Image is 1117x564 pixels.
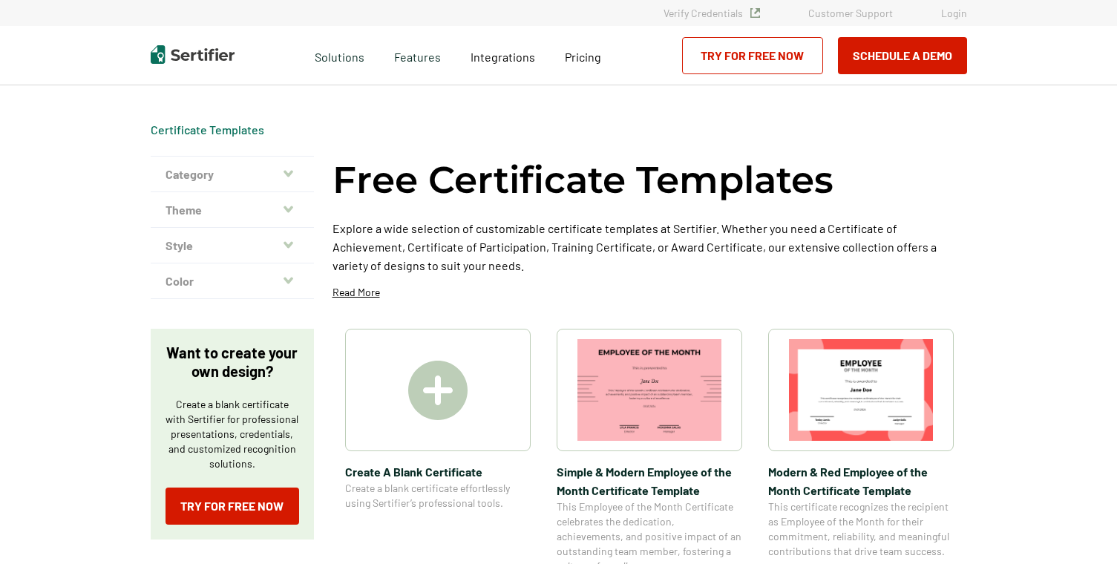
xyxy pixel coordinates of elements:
a: Customer Support [808,7,893,19]
img: Verified [750,8,760,18]
span: Pricing [565,50,601,64]
button: Theme [151,192,314,228]
img: Simple & Modern Employee of the Month Certificate Template [577,339,721,441]
a: Certificate Templates [151,122,264,137]
p: Want to create your own design? [166,344,299,381]
span: Simple & Modern Employee of the Month Certificate Template [557,462,742,499]
button: Category [151,157,314,192]
a: Try for Free Now [166,488,299,525]
span: Create a blank certificate effortlessly using Sertifier’s professional tools. [345,481,531,511]
span: This certificate recognizes the recipient as Employee of the Month for their commitment, reliabil... [768,499,954,559]
a: Try for Free Now [682,37,823,74]
img: Create A Blank Certificate [408,361,468,420]
div: Breadcrumb [151,122,264,137]
p: Create a blank certificate with Sertifier for professional presentations, credentials, and custom... [166,397,299,471]
a: Verify Credentials [664,7,760,19]
a: Pricing [565,46,601,65]
p: Explore a wide selection of customizable certificate templates at Sertifier. Whether you need a C... [333,219,967,275]
button: Color [151,263,314,299]
button: Style [151,228,314,263]
p: Read More [333,285,380,300]
span: Solutions [315,46,364,65]
img: Sertifier | Digital Credentialing Platform [151,45,235,64]
span: Create A Blank Certificate [345,462,531,481]
h1: Free Certificate Templates [333,156,833,204]
a: Login [941,7,967,19]
img: Modern & Red Employee of the Month Certificate Template [789,339,933,441]
span: Modern & Red Employee of the Month Certificate Template [768,462,954,499]
span: Features [394,46,441,65]
a: Integrations [471,46,535,65]
span: Integrations [471,50,535,64]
